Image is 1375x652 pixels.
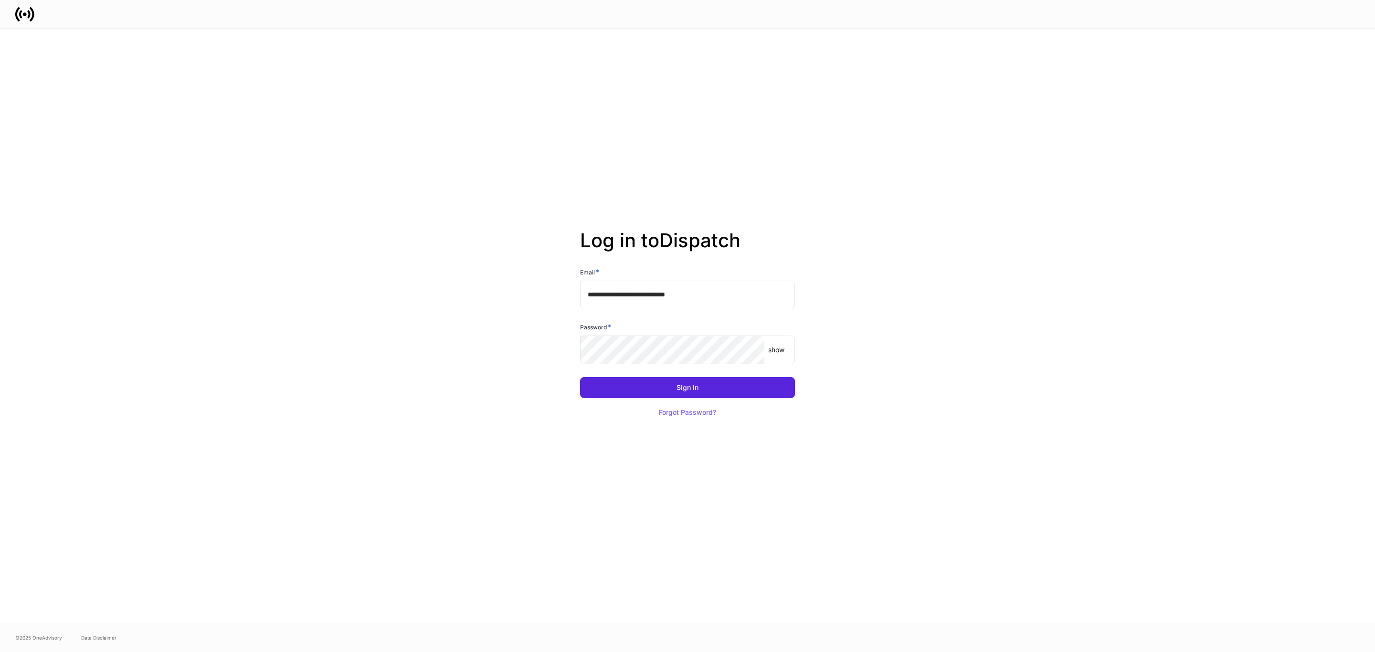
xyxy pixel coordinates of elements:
h2: Log in to Dispatch [580,229,795,267]
div: Forgot Password? [659,409,716,416]
p: show [768,345,784,355]
button: Sign In [580,377,795,398]
div: Sign In [677,384,698,391]
h6: Email [580,267,599,277]
h6: Password [580,322,611,332]
span: © 2025 OneAdvisory [15,634,62,641]
a: Data Disclaimer [81,634,116,641]
button: Forgot Password? [647,402,728,423]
